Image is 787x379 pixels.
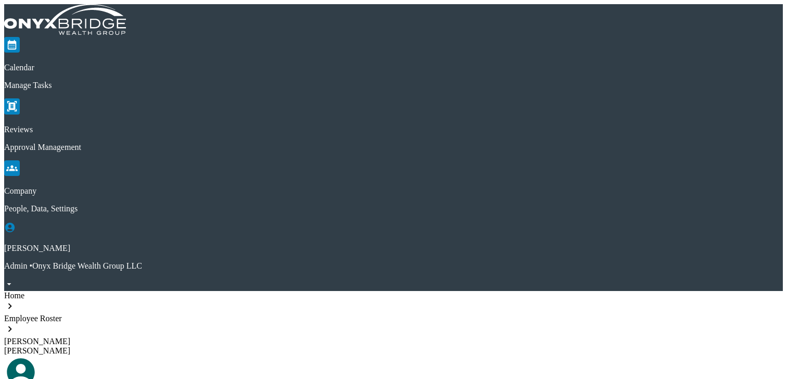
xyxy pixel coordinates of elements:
[4,143,783,152] p: Approval Management
[4,81,783,90] p: Manage Tasks
[4,4,126,35] img: logo
[4,261,783,271] p: Admin • Onyx Bridge Wealth Group LLC
[4,291,783,300] div: Home
[4,314,783,323] div: Employee Roster
[4,346,783,356] div: [PERSON_NAME]
[4,337,783,346] div: [PERSON_NAME]
[4,186,783,196] p: Company
[4,125,783,134] p: Reviews
[754,345,782,373] iframe: Open customer support
[4,244,783,253] p: [PERSON_NAME]
[4,204,783,213] p: People, Data, Settings
[4,63,783,72] p: Calendar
